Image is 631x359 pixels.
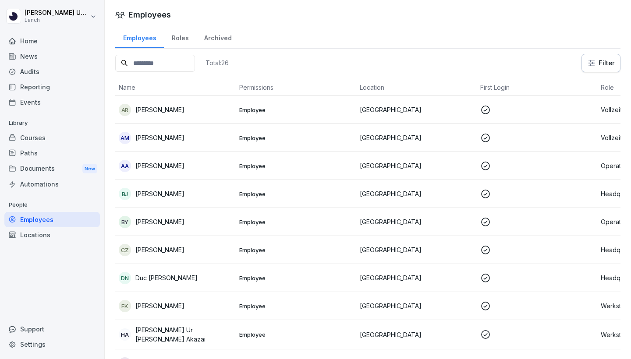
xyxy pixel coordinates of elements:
p: Employee [239,246,353,254]
a: Events [4,95,100,110]
a: Roles [164,26,196,48]
a: DocumentsNew [4,161,100,177]
p: Employee [239,106,353,114]
p: [PERSON_NAME] Uz Zaman [25,9,89,17]
p: [GEOGRAPHIC_DATA] [360,301,473,310]
p: Employee [239,302,353,310]
div: Documents [4,161,100,177]
p: Employee [239,162,353,170]
h1: Employees [128,9,171,21]
p: Total: 26 [206,59,229,67]
div: AM [119,132,131,144]
p: [PERSON_NAME] [135,105,184,114]
p: Duc [PERSON_NAME] [135,273,198,282]
p: People [4,198,100,212]
a: Home [4,33,100,49]
p: [GEOGRAPHIC_DATA] [360,133,473,142]
div: FK [119,300,131,312]
p: [GEOGRAPHIC_DATA] [360,105,473,114]
p: Library [4,116,100,130]
p: [PERSON_NAME] [135,189,184,198]
a: Audits [4,64,100,79]
p: [PERSON_NAME] [135,133,184,142]
p: Employee [239,218,353,226]
th: Permissions [236,79,356,96]
div: New [82,164,97,174]
p: Employee [239,190,353,198]
p: [PERSON_NAME] [135,245,184,254]
p: [PERSON_NAME] [135,217,184,226]
p: [GEOGRAPHIC_DATA] [360,161,473,170]
th: Location [356,79,477,96]
p: [GEOGRAPHIC_DATA] [360,217,473,226]
div: AA [119,160,131,172]
div: DN [119,272,131,284]
p: Lanch [25,17,89,23]
a: Courses [4,130,100,145]
p: Employee [239,331,353,338]
a: News [4,49,100,64]
a: Automations [4,176,100,192]
div: CZ [119,244,131,256]
p: [GEOGRAPHIC_DATA] [360,273,473,282]
p: [GEOGRAPHIC_DATA] [360,189,473,198]
div: BY [119,216,131,228]
p: Employee [239,274,353,282]
button: Filter [582,54,620,72]
div: Filter [587,59,615,67]
a: Settings [4,337,100,352]
p: [GEOGRAPHIC_DATA] [360,330,473,339]
div: AR [119,104,131,116]
th: Name [115,79,236,96]
th: First Login [477,79,597,96]
a: Reporting [4,79,100,95]
a: Employees [4,212,100,227]
a: Paths [4,145,100,161]
p: [PERSON_NAME] [135,161,184,170]
a: Archived [196,26,239,48]
a: Locations [4,227,100,243]
p: [PERSON_NAME] [135,301,184,310]
p: Employee [239,134,353,142]
a: Employees [115,26,164,48]
div: BJ [119,188,131,200]
div: HA [119,328,131,341]
div: Support [4,321,100,337]
p: [PERSON_NAME] Ur [PERSON_NAME] Akazai [135,325,232,344]
p: [GEOGRAPHIC_DATA] [360,245,473,254]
